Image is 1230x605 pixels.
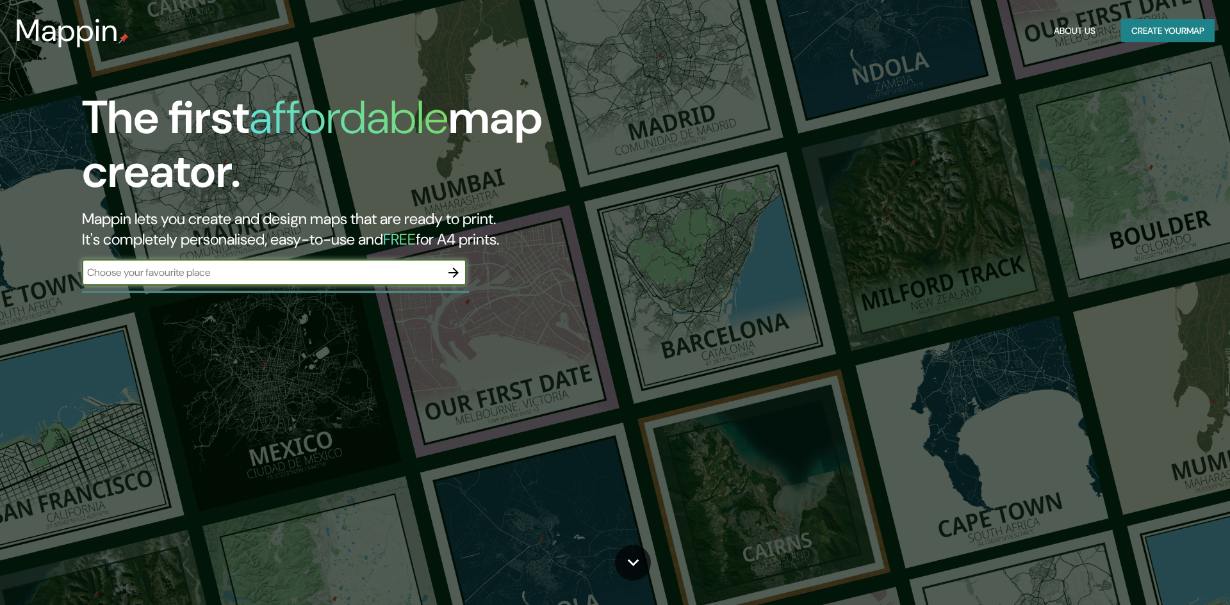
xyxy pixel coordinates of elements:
h2: Mappin lets you create and design maps that are ready to print. It's completely personalised, eas... [82,209,697,250]
input: Choose your favourite place [82,265,441,280]
h5: FREE [383,229,416,249]
h3: Mappin [15,13,119,49]
h1: affordable [249,88,448,147]
img: mappin-pin [119,33,129,44]
button: Create yourmap [1121,19,1215,43]
h1: The first map creator. [82,91,697,209]
button: About Us [1049,19,1101,43]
